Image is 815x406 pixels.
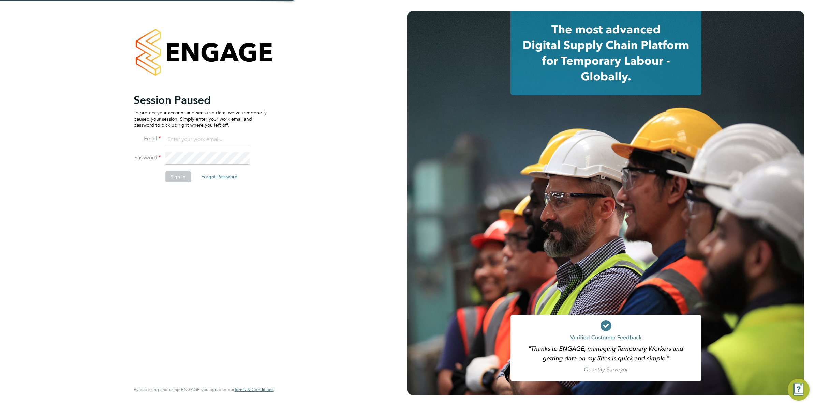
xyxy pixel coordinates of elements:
a: Terms & Conditions [234,387,273,392]
input: Enter your work email... [165,134,249,146]
h2: Session Paused [134,93,267,107]
span: By accessing and using ENGAGE you agree to our [134,387,273,392]
button: Forgot Password [196,171,243,182]
p: To protect your account and sensitive data, we've temporarily paused your session. Simply enter y... [134,110,267,128]
label: Email [134,135,161,142]
button: Sign In [165,171,191,182]
label: Password [134,154,161,161]
button: Engage Resource Center [788,379,810,401]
